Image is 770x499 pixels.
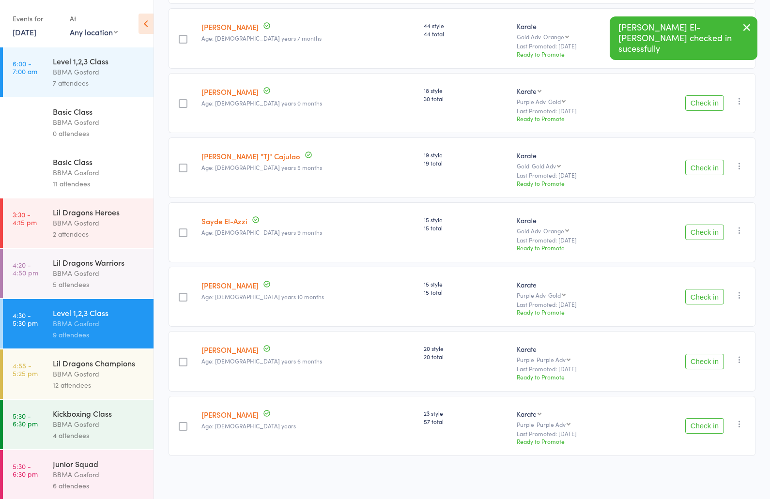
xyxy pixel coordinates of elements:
div: Gold [548,98,561,105]
div: Gold Adv [517,227,625,234]
div: Purple [517,356,625,363]
div: Gold Adv [532,163,556,169]
div: Lil Dragons Heroes [53,207,145,217]
div: Karate [517,215,625,225]
a: 6:00 -7:00 amLevel 1,2,3 ClassBBMA Gosford7 attendees [3,47,154,97]
div: Level 1,2,3 Class [53,307,145,318]
div: BBMA Gosford [53,66,145,77]
span: Age: [DEMOGRAPHIC_DATA] years 5 months [201,163,322,171]
a: [PERSON_NAME] [201,280,259,290]
time: 4:30 - 5:30 pm [13,311,38,327]
small: Last Promoted: [DATE] [517,107,625,114]
div: BBMA Gosford [53,419,145,430]
small: Last Promoted: [DATE] [517,301,625,308]
div: Purple Adv [517,292,625,298]
time: 3:30 - 4:15 pm [13,160,37,176]
time: 4:20 - 4:50 pm [13,261,38,276]
span: 57 total [424,417,508,425]
div: 6 attendees [53,480,145,491]
a: 4:20 -4:50 pmLil Dragons WarriorsBBMA Gosford5 attendees [3,249,154,298]
div: 4 attendees [53,430,145,441]
div: BBMA Gosford [53,268,145,279]
span: 20 total [424,352,508,361]
span: 18 style [424,86,508,94]
span: Age: [DEMOGRAPHIC_DATA] years 6 months [201,357,322,365]
div: BBMA Gosford [53,117,145,128]
button: Check in [685,225,724,240]
div: Karate [517,21,625,31]
div: Karate [517,86,537,96]
div: Junior Squad [53,458,145,469]
div: 5 attendees [53,279,145,290]
span: Age: [DEMOGRAPHIC_DATA] years 10 months [201,292,324,301]
button: Check in [685,354,724,369]
span: 15 style [424,215,508,224]
button: Check in [685,289,724,304]
div: 0 attendees [53,128,145,139]
div: Orange [543,33,564,40]
div: Purple Adv [537,421,566,427]
time: 5:30 - 6:30 pm [13,412,38,427]
small: Last Promoted: [DATE] [517,237,625,243]
div: Karate [517,280,625,289]
a: 6:00 -6:45 amBasic ClassBBMA Gosford0 attendees [3,98,154,147]
a: [PERSON_NAME] [201,345,259,355]
a: [PERSON_NAME] [201,22,259,32]
div: 11 attendees [53,178,145,189]
div: Level 1,2,3 Class [53,56,145,66]
span: 30 total [424,94,508,103]
div: Kickboxing Class [53,408,145,419]
div: Any location [70,27,118,37]
button: Check in [685,95,724,111]
div: BBMA Gosford [53,318,145,329]
div: Gold [517,163,625,169]
div: Ready to Promote [517,308,625,316]
div: Lil Dragons Champions [53,358,145,368]
a: 4:30 -5:30 pmLevel 1,2,3 ClassBBMA Gosford9 attendees [3,299,154,348]
span: 44 total [424,30,508,38]
a: [DATE] [13,27,36,37]
div: Karate [517,409,537,419]
div: Ready to Promote [517,179,625,187]
div: Ready to Promote [517,373,625,381]
div: BBMA Gosford [53,167,145,178]
a: [PERSON_NAME] "TJ" Cajulao [201,151,300,161]
a: 3:30 -4:15 pmBasic ClassBBMA Gosford11 attendees [3,148,154,197]
div: Orange [543,227,564,234]
span: 44 style [424,21,508,30]
span: 19 style [424,151,508,159]
time: 3:30 - 4:15 pm [13,211,37,226]
div: Gold Adv [517,33,625,40]
span: Age: [DEMOGRAPHIC_DATA] years 0 months [201,99,322,107]
span: 23 style [424,409,508,417]
div: 9 attendees [53,329,145,340]
div: 7 attendees [53,77,145,89]
div: 12 attendees [53,379,145,391]
a: 4:55 -5:25 pmLil Dragons ChampionsBBMA Gosford12 attendees [3,349,154,399]
span: 15 style [424,280,508,288]
a: [PERSON_NAME] [201,87,259,97]
div: Purple Adv [517,98,625,105]
div: Ready to Promote [517,243,625,252]
span: 20 style [424,344,508,352]
div: Ready to Promote [517,50,625,58]
time: 4:55 - 5:25 pm [13,362,38,377]
a: 5:30 -6:30 pmKickboxing ClassBBMA Gosford4 attendees [3,400,154,449]
small: Last Promoted: [DATE] [517,172,625,179]
div: Karate [517,344,625,354]
div: [PERSON_NAME] El-[PERSON_NAME] checked in sucessfully [610,16,757,60]
button: Check in [685,160,724,175]
div: Gold [548,292,561,298]
span: Age: [DEMOGRAPHIC_DATA] years 7 months [201,34,322,42]
div: BBMA Gosford [53,217,145,228]
time: 6:00 - 7:00 am [13,60,37,75]
a: 3:30 -4:15 pmLil Dragons HeroesBBMA Gosford2 attendees [3,198,154,248]
button: Check in [685,418,724,434]
time: 6:00 - 6:45 am [13,110,38,125]
span: 15 total [424,288,508,296]
div: Lil Dragons Warriors [53,257,145,268]
span: 15 total [424,224,508,232]
small: Last Promoted: [DATE] [517,43,625,49]
a: Sayde El-Azzi [201,216,247,226]
div: BBMA Gosford [53,469,145,480]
